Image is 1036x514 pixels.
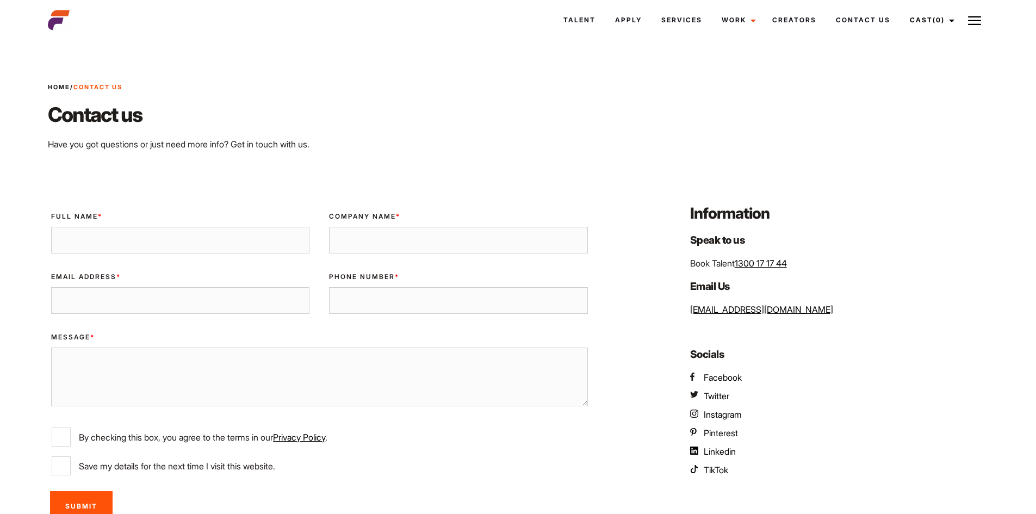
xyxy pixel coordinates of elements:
[690,389,729,402] a: AEFM Twitter
[826,5,900,35] a: Contact Us
[704,428,738,438] span: Pinterest
[690,257,988,270] p: Book Talent
[51,332,587,342] label: Message
[704,446,736,457] span: Linkedin
[51,212,309,221] label: Full Name
[704,409,742,420] span: Instagram
[712,5,762,35] a: Work
[48,9,70,31] img: cropped-aefm-brand-fav-22-square.png
[51,272,309,282] label: Email Address
[52,456,71,475] input: Save my details for the next time I visit this website.
[690,445,736,458] a: AEFM Linkedin
[690,304,833,315] a: [EMAIL_ADDRESS][DOMAIN_NAME]
[652,5,712,35] a: Services
[48,138,749,151] p: Have you got questions or just need more info? Get in touch with us.
[690,408,742,421] a: AEFM Instagram
[704,372,742,383] span: Facebook
[933,16,945,24] span: (0)
[605,5,652,35] a: Apply
[900,5,961,35] a: Cast(0)
[690,278,988,294] h4: Email Us
[48,101,749,129] h2: Contact us
[48,83,122,92] span: /
[735,258,787,269] a: 1300 17 17 44
[554,5,605,35] a: Talent
[273,432,325,443] a: Privacy Policy
[704,465,728,475] span: TikTok
[52,428,587,447] label: By checking this box, you agree to the terms in our .
[690,203,988,224] h3: Information
[690,463,728,476] a: AEFM TikTok
[329,272,587,282] label: Phone Number
[762,5,826,35] a: Creators
[968,14,981,27] img: Burger icon
[690,232,988,248] h4: Speak to us
[329,212,587,221] label: Company Name
[690,371,742,384] a: AEFM Facebook
[690,426,738,439] a: AEFM Pinterest
[690,346,988,362] h4: Socials
[48,83,70,91] a: Home
[52,456,587,475] label: Save my details for the next time I visit this website.
[704,391,729,401] span: Twitter
[73,83,122,91] strong: Contact Us
[52,428,71,447] input: By checking this box, you agree to the terms in ourPrivacy Policy.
